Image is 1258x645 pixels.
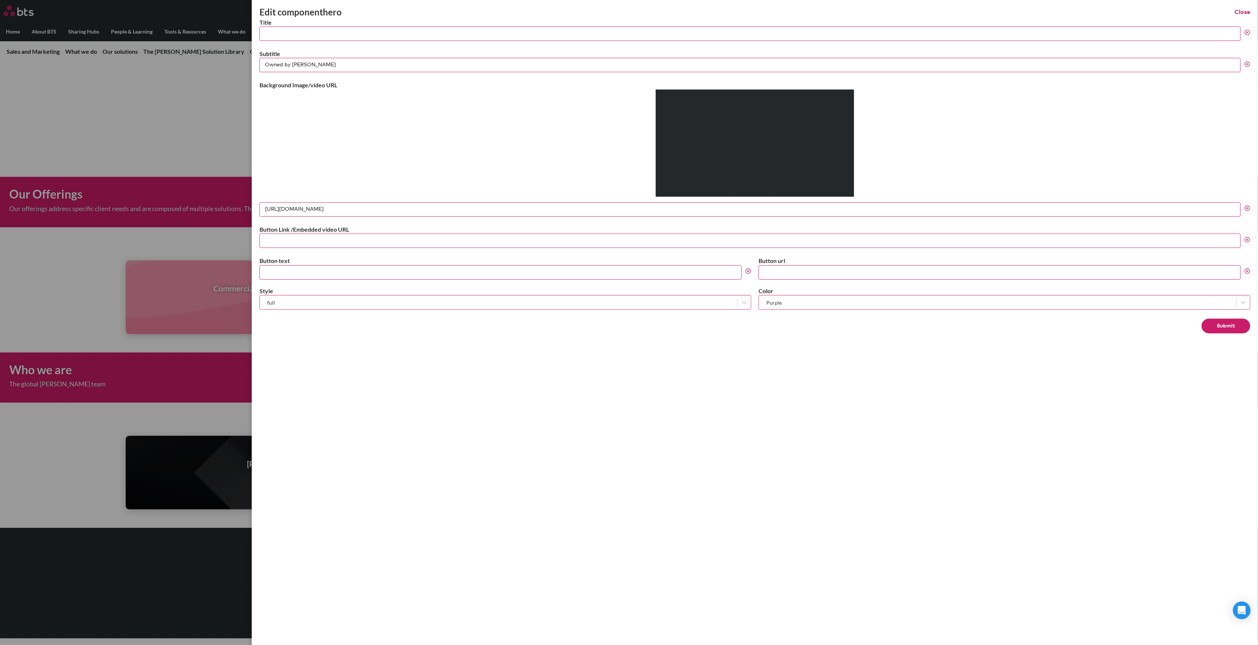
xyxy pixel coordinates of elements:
h2: Edit component hero [259,6,342,18]
label: Color [759,287,1250,295]
div: Open Intercom Messenger [1233,602,1251,619]
button: Close [1234,8,1250,16]
label: Title [259,18,1250,27]
img: Preview [656,90,854,197]
label: Subtitle [259,50,1250,58]
label: Style [259,287,751,295]
label: Button text [259,257,751,265]
label: Button Link /Embedded video URL [259,225,1250,234]
label: Button url [759,257,1250,265]
label: Background Image/video URL [259,81,1250,89]
button: Submit [1202,319,1250,333]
